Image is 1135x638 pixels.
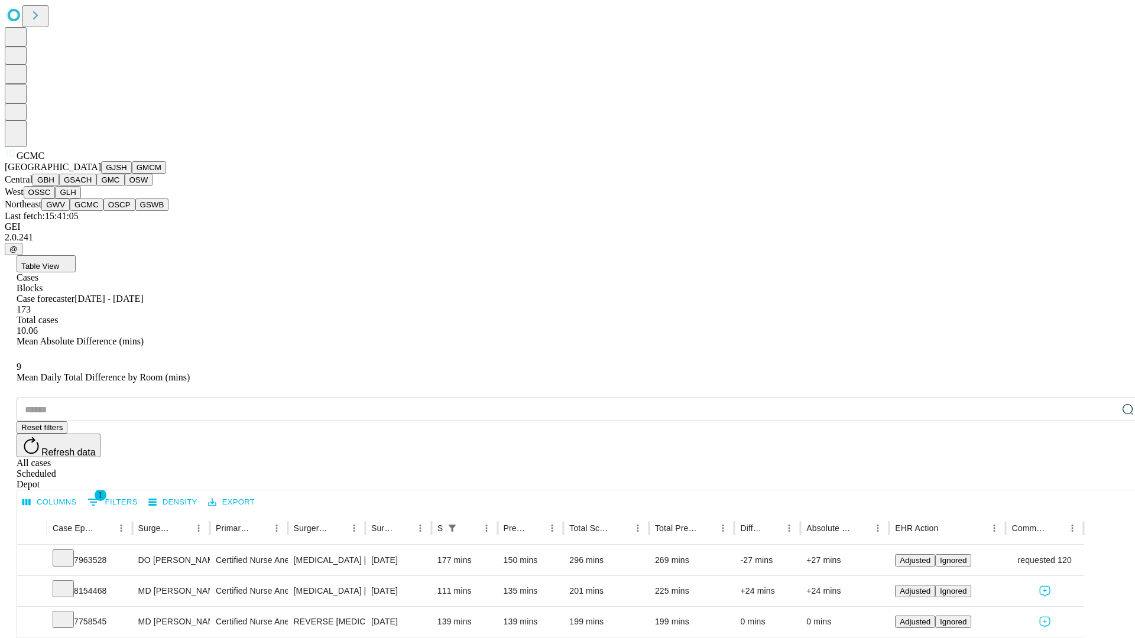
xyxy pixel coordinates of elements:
[101,161,132,174] button: GJSH
[412,520,429,536] button: Menu
[895,554,935,567] button: Adjusted
[630,520,646,536] button: Menu
[940,556,967,565] span: Ignored
[23,612,41,633] button: Expand
[444,520,461,536] button: Show filters
[190,520,207,536] button: Menu
[17,315,58,325] span: Total cases
[437,576,492,606] div: 111 mins
[53,545,127,575] div: 7963528
[5,174,33,184] span: Central
[70,198,103,211] button: GCMC
[504,607,558,637] div: 139 mins
[900,556,930,565] span: Adjusted
[1064,520,1081,536] button: Menu
[5,222,1130,232] div: GEI
[132,161,166,174] button: GMCM
[41,447,96,457] span: Refresh data
[371,607,426,637] div: [DATE]
[371,523,394,533] div: Surgery Date
[138,576,204,606] div: MD [PERSON_NAME] [PERSON_NAME] Md
[24,186,56,198] button: OSSC
[85,493,141,512] button: Show filters
[569,523,612,533] div: Total Scheduled Duration
[806,576,883,606] div: +24 mins
[216,607,281,637] div: Certified Nurse Anesthetist
[95,489,106,501] span: 1
[17,336,144,346] span: Mean Absolute Difference (mins)
[1011,545,1077,575] div: requested 120
[504,523,527,533] div: Predicted In Room Duration
[17,294,74,304] span: Case forecaster
[504,576,558,606] div: 135 mins
[569,545,643,575] div: 296 mins
[216,523,250,533] div: Primary Service
[437,607,492,637] div: 139 mins
[216,545,281,575] div: Certified Nurse Anesthetist
[569,576,643,606] div: 201 mins
[715,520,731,536] button: Menu
[478,520,495,536] button: Menu
[17,421,67,434] button: Reset filters
[5,211,79,221] span: Last fetch: 15:41:05
[544,520,560,536] button: Menu
[113,520,129,536] button: Menu
[740,523,763,533] div: Difference
[900,617,930,626] span: Adjusted
[125,174,153,186] button: OSW
[329,520,346,536] button: Sort
[655,545,729,575] div: 269 mins
[940,587,967,595] span: Ignored
[138,607,204,637] div: MD [PERSON_NAME]
[740,576,794,606] div: +24 mins
[371,576,426,606] div: [DATE]
[9,245,18,253] span: @
[371,545,426,575] div: [DATE]
[53,607,127,637] div: 7758545
[17,372,190,382] span: Mean Daily Total Difference by Room (mins)
[5,162,101,172] span: [GEOGRAPHIC_DATA]
[252,520,268,536] button: Sort
[853,520,870,536] button: Sort
[96,520,113,536] button: Sort
[655,523,698,533] div: Total Predicted Duration
[17,362,21,372] span: 9
[5,187,24,197] span: West
[395,520,412,536] button: Sort
[870,520,886,536] button: Menu
[462,520,478,536] button: Sort
[138,545,204,575] div: DO [PERSON_NAME] [PERSON_NAME] Do
[294,607,359,637] div: REVERSE [MEDICAL_DATA]
[698,520,715,536] button: Sort
[17,255,76,272] button: Table View
[33,174,59,186] button: GBH
[17,434,100,457] button: Refresh data
[781,520,797,536] button: Menu
[806,545,883,575] div: +27 mins
[21,262,59,271] span: Table View
[216,576,281,606] div: Certified Nurse Anesthetist
[135,198,169,211] button: GSWB
[294,523,328,533] div: Surgery Name
[59,174,96,186] button: GSACH
[569,607,643,637] div: 199 mins
[895,616,935,628] button: Adjusted
[205,493,258,512] button: Export
[53,576,127,606] div: 8154468
[23,581,41,602] button: Expand
[5,199,41,209] span: Northeast
[935,554,971,567] button: Ignored
[96,174,124,186] button: GMC
[53,523,95,533] div: Case Epic Id
[740,545,794,575] div: -27 mins
[145,493,200,512] button: Density
[55,186,80,198] button: GLH
[806,523,852,533] div: Absolute Difference
[1011,523,1046,533] div: Comments
[939,520,956,536] button: Sort
[23,551,41,571] button: Expand
[740,607,794,637] div: 0 mins
[504,545,558,575] div: 150 mins
[437,523,443,533] div: Scheduled In Room Duration
[103,198,135,211] button: OSCP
